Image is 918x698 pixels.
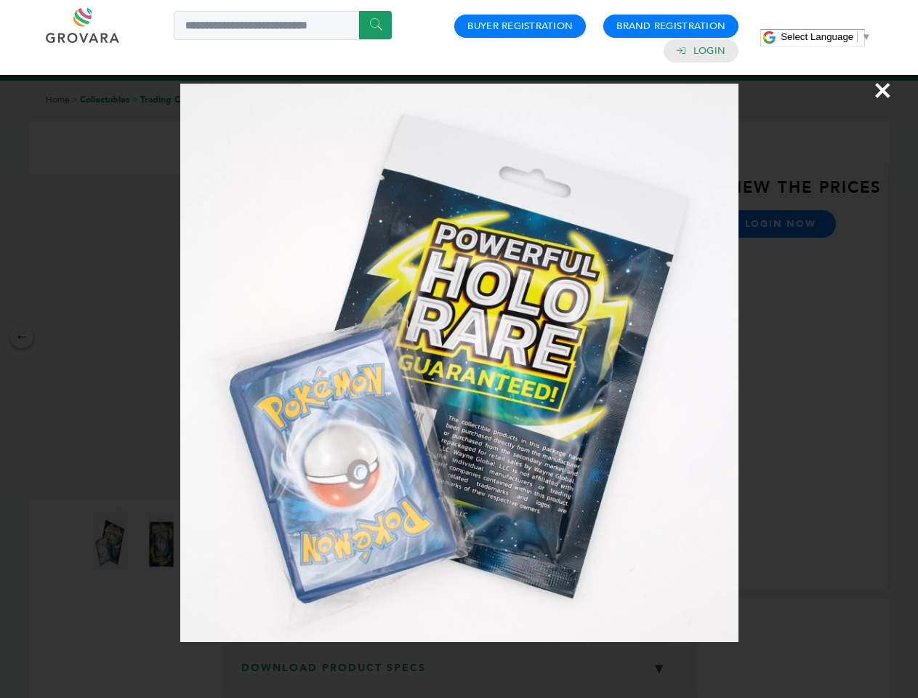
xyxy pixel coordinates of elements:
[693,44,725,57] a: Login
[174,11,392,40] input: Search a product or brand...
[467,20,573,33] a: Buyer Registration
[180,84,738,642] img: Image Preview
[781,31,871,42] a: Select Language​
[857,31,858,42] span: ​
[781,31,853,42] span: Select Language
[616,20,725,33] a: Brand Registration
[873,70,893,111] span: ×
[861,31,871,42] span: ▼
